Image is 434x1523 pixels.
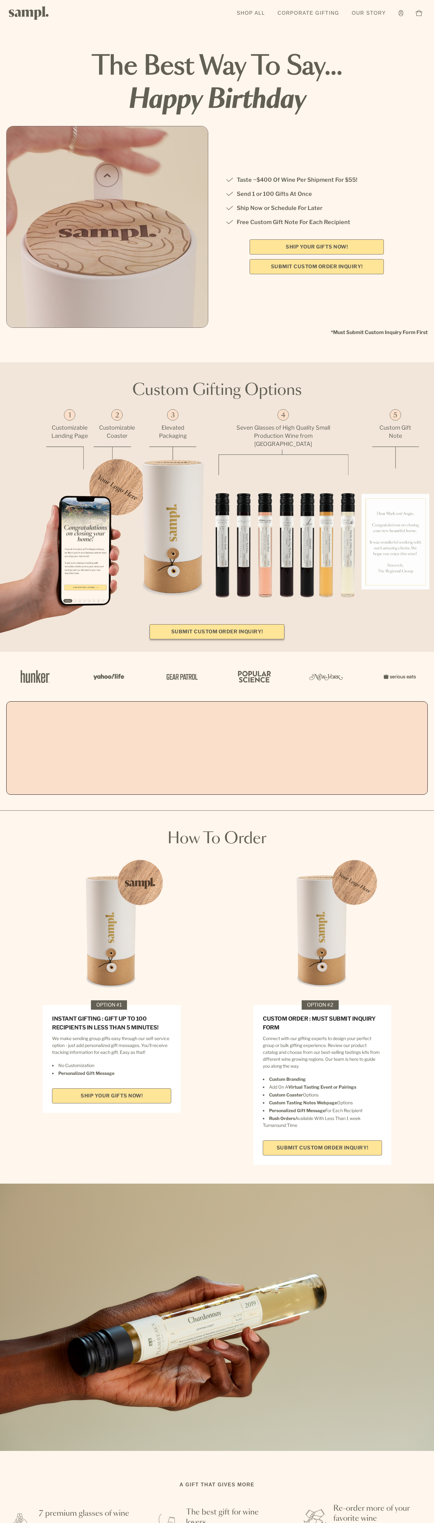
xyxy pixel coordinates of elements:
[162,663,199,690] img: Artboard_5_7fdae55a-36fd-43f7-8bfd-f74a06a2878e_x450.png
[263,1084,382,1091] li: Add On A
[283,765,397,772] span: Realtor
[288,1084,356,1090] strong: Virtual Tasting Event or Pairings
[380,663,418,690] img: Artboard_7_5b34974b-f019-449e-91fb-745f8d0877ee_x450.png
[238,1411,425,1420] p: The perfect gift for everyone from wine lovers to casual sippers.
[161,714,274,782] li: 2 / 4
[250,239,384,254] a: SHIP YOUR GIFTS NOW!
[263,1014,382,1032] h1: CUSTOM ORDER : MUST SUBMIT INQUIRY FORM
[269,1076,306,1082] strong: Custom Branding
[46,446,84,469] img: fea_line1_x1500.png
[37,714,151,782] li: 1 / 4
[325,54,342,79] span: ...
[269,1092,303,1097] strong: Custom Coaster
[37,731,151,757] h3: “I gifted [PERSON_NAME] over the holidays to 50 other doctors in my network, and everyone loved it.”
[52,1062,171,1069] li: No Customization
[361,424,429,440] p: Custom Gift Note
[52,1035,171,1056] p: We make sending group gifts easy through our self-service option - just add personalized gift mes...
[235,663,272,690] img: Artboard_4_28b4d326-c26e-48f9-9c80-911f17d6414e_x450.png
[263,1091,382,1098] li: Options
[226,217,408,227] li: Free Custom Gift Note For Each Recipient
[405,743,417,753] button: Next slide
[361,494,429,589] img: gift_fea5_x1500.png
[318,758,363,764] b: -[PERSON_NAME]
[43,858,181,996] img: Instagram_post_-_1_x1500.png
[140,424,205,440] p: Elevated Packaging
[9,6,49,20] img: Sampl logo
[226,175,408,185] li: Taste ~$400 Of Wine Per Shipment For $55!
[263,1099,382,1106] li: Options
[58,1070,114,1076] strong: Personalized Gift Message
[184,762,250,768] b: -[PERSON_NAME] Thedorf
[263,1035,382,1070] p: Connect with our gifting experts to design your perfect group or bulk gifting experience. Review ...
[263,1115,382,1129] li: Available With Less Than 1 week Turnaround Time
[92,54,342,79] strong: The best way to say
[218,449,348,475] img: fea_line4_x1500.png
[274,6,342,20] a: Corporate Gifting
[236,424,330,448] p: Seven Glasses of High Quality Small Production Wine from [GEOGRAPHIC_DATA]
[16,663,54,690] img: Artboard_1_c8cd28af-0030-4af1-819c-248e302c7f06_x450.png
[283,714,397,782] li: 3 / 4
[302,1000,339,1010] div: OPTION #2
[269,1116,295,1121] strong: Rush Orders
[52,1014,171,1032] h1: INSTANT GIFTING : GIFT UP TO 100 RECIPIENTS IN LESS THAN 5 MINUTES!
[161,731,274,757] h3: “My bridesmaids all absolutley loved doing an authentic Sonoma wine tasting, but in [US_STATE]!”
[115,412,119,419] span: 2
[283,735,397,753] h3: “Sampl made an incredible gift to all of my recently closed houses”
[150,624,284,639] a: Submit Custom Order Inquiry!
[263,1107,382,1114] li: For Each Recipient
[91,1000,127,1010] div: OPTION #1
[71,762,117,768] b: - [PERSON_NAME]
[281,412,285,419] span: 4
[171,412,175,419] span: 3
[269,1100,337,1105] strong: Custom Tasting Notes Webpage
[140,460,205,598] img: gift_fea3_x1500.png
[253,858,391,996] img: Instagram_post_-_2_x1500.png
[17,743,29,753] button: Previous slide
[234,6,268,20] a: Shop All
[263,1140,382,1155] a: Submit Custom Order Inquiry!
[6,328,428,337] b: *Must Submit Custom Inquiry Form First
[226,189,408,199] li: Send 1 or 100 Gifts At Once
[6,830,428,848] h1: How To Order
[161,769,274,777] span: Nurse
[349,6,389,20] a: Our Story
[5,381,429,400] h1: Custom Gifting Options
[307,663,345,690] img: Artboard_3_0b291449-6e8c-4d07-b2c2-3f3601a19cd1_x450.png
[250,259,384,274] a: Submit Custom Order Inquiry!
[372,446,419,468] img: fea_line5_x1500.png
[180,1481,255,1489] h2: A gift that gives more
[205,475,362,618] img: gift_fea4_x1500.png
[93,424,140,440] p: Customizable Coaster
[226,203,408,213] li: Ship Now or Schedule For Later
[68,412,71,419] span: 1
[46,424,93,440] p: Customizable Landing Page
[37,769,151,777] span: Doctor
[149,446,196,460] img: fea_line3_x1500.png
[269,1108,325,1113] strong: Personalized Gift Message
[393,412,397,419] span: 5
[238,1390,425,1405] p: A gift of good taste
[39,1509,133,1519] h3: 7 premium glasses of wine
[89,663,127,690] img: Artboard_6_04f9a106-072f-468a-bdd7-f11783b05722_x450.png
[93,446,131,459] img: fea_line2_x1500.png
[52,1088,171,1103] a: SHIP YOUR GIFTS NOW!
[87,459,148,517] img: gift_fea_2_x1500.png
[6,83,428,117] strong: happy birthday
